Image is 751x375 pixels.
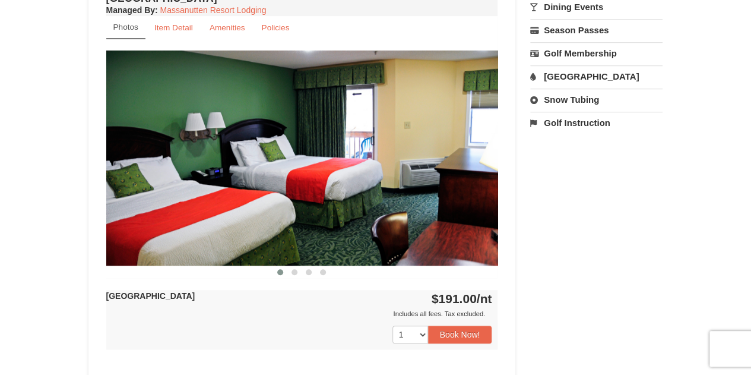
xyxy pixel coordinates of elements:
strong: $191.00 [432,292,492,305]
small: Photos [113,23,138,31]
a: Policies [253,16,297,39]
small: Amenities [210,23,245,32]
a: Item Detail [147,16,201,39]
button: Book Now! [428,326,492,344]
div: Includes all fees. Tax excluded. [106,308,492,320]
a: Golf Membership [530,42,663,64]
span: /nt [477,292,492,305]
small: Policies [261,23,289,32]
a: Season Passes [530,19,663,41]
small: Item Detail [154,23,193,32]
a: Massanutten Resort Lodging [160,5,267,15]
a: Amenities [202,16,253,39]
a: Photos [106,16,145,39]
img: 18876286-41-233aa5f3.jpg [106,51,498,265]
a: Golf Instruction [530,112,663,134]
a: Snow Tubing [530,89,663,111]
strong: [GEOGRAPHIC_DATA] [106,291,195,301]
span: Managed By [106,5,155,15]
a: [GEOGRAPHIC_DATA] [530,65,663,87]
strong: : [106,5,158,15]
